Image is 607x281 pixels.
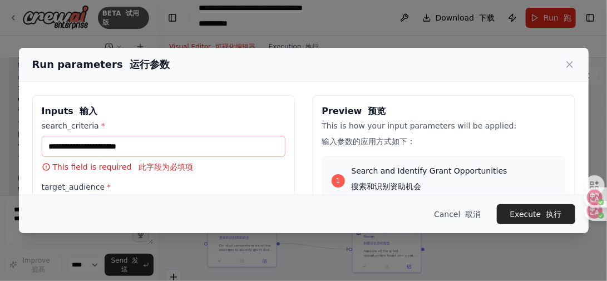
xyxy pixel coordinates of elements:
[322,105,566,118] h3: Preview
[80,106,97,116] font: 输入
[42,120,285,131] label: search_criteria
[322,120,566,151] p: This is how your input parameters will be applied:
[332,174,345,188] div: 1
[425,204,490,224] button: Cancel 取消
[322,137,416,146] font: 输入参数的应用方式如下：
[42,105,285,118] h3: Inputs
[352,165,507,196] span: Search and Identify Grant Opportunities
[368,106,386,116] font: 预览
[42,181,285,193] label: target_audience
[32,57,170,72] h2: Run parameters
[42,161,285,172] p: This field is required
[352,182,422,191] font: 搜索和识别资助机会
[497,204,575,224] button: Execute 执行
[130,58,170,70] font: 运行参数
[466,210,481,219] font: 取消
[139,162,193,171] font: 此字段为必填项
[546,210,562,219] font: 执行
